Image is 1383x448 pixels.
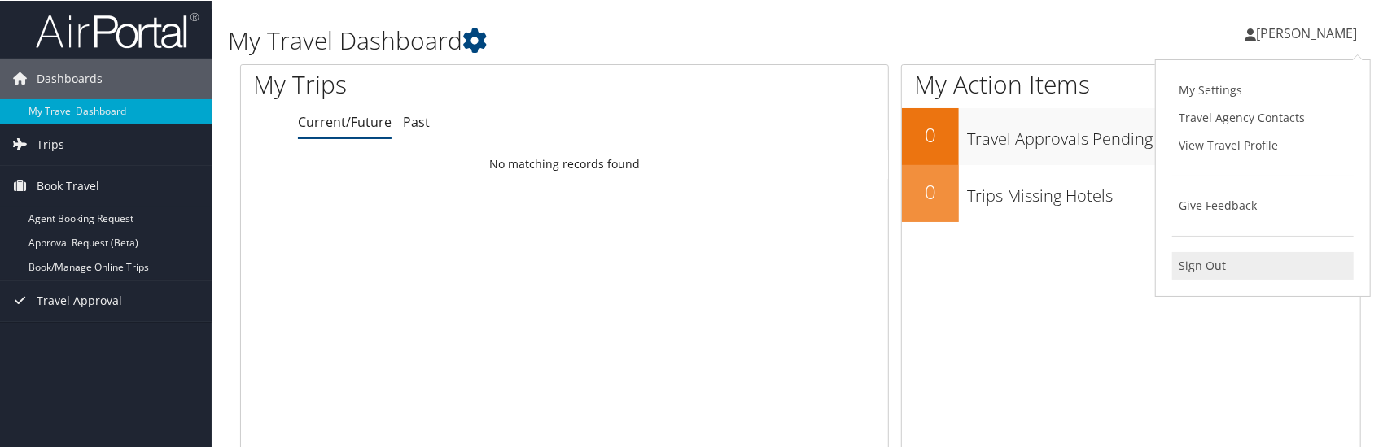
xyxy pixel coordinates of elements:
[253,67,606,101] h1: My Trips
[902,67,1360,101] h1: My Action Items
[1172,103,1354,131] a: Travel Agency Contacts
[37,165,99,206] span: Book Travel
[967,176,1360,207] h3: Trips Missing Hotels
[403,112,430,130] a: Past
[902,120,959,148] h2: 0
[228,23,991,57] h1: My Travel Dashboard
[1256,24,1357,41] span: [PERSON_NAME]
[1172,251,1354,279] a: Sign Out
[298,112,392,130] a: Current/Future
[1172,191,1354,219] a: Give Feedback
[36,11,199,49] img: airportal-logo.png
[241,149,888,178] td: No matching records found
[967,119,1360,150] h3: Travel Approvals Pending (Advisor Booked)
[37,58,103,98] span: Dashboards
[1172,131,1354,159] a: View Travel Profile
[1172,76,1354,103] a: My Settings
[902,177,959,205] h2: 0
[1245,8,1373,57] a: [PERSON_NAME]
[902,164,1360,221] a: 0Trips Missing Hotels
[902,107,1360,164] a: 0Travel Approvals Pending (Advisor Booked)
[37,124,64,164] span: Trips
[37,280,122,320] span: Travel Approval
